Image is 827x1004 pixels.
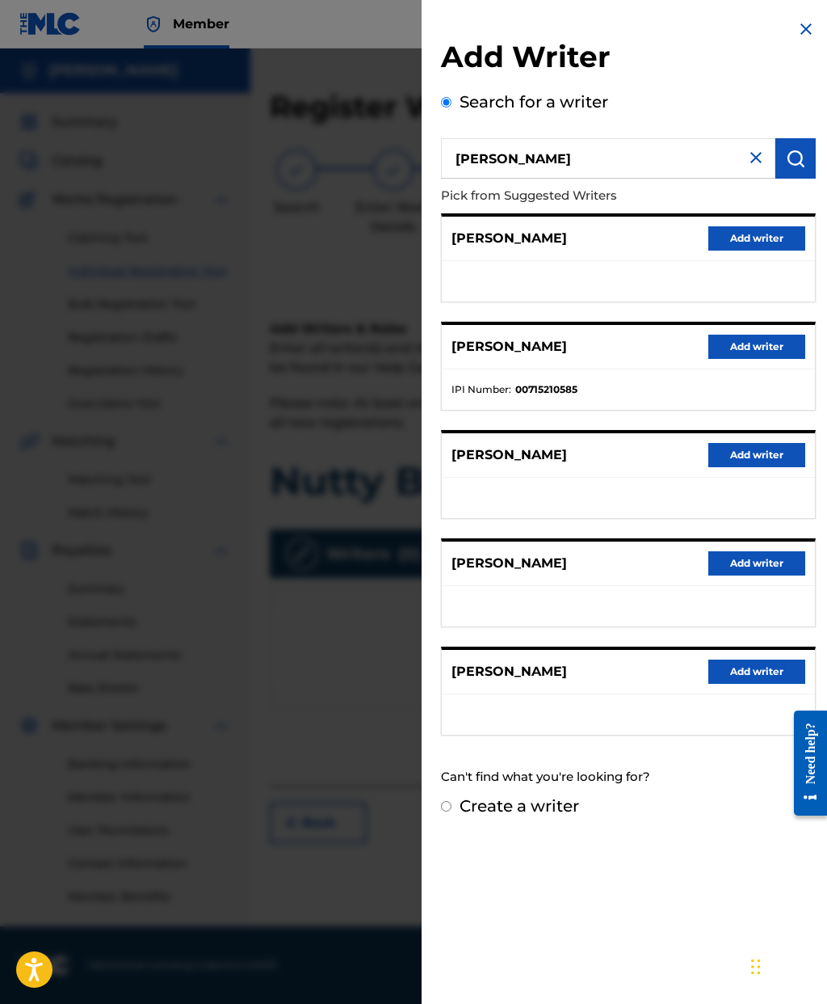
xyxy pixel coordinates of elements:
[751,943,761,991] div: Drag
[451,229,567,248] p: [PERSON_NAME]
[782,696,827,829] iframe: Resource Center
[746,148,766,167] img: close
[708,226,805,251] button: Add writer
[441,39,816,80] h2: Add Writer
[786,149,805,168] img: Search Works
[451,382,511,397] span: IPI Number :
[451,445,567,465] p: [PERSON_NAME]
[708,335,805,359] button: Add writer
[460,796,579,816] label: Create a writer
[515,382,577,397] strong: 00715210585
[460,92,608,112] label: Search for a writer
[708,660,805,684] button: Add writer
[144,15,163,34] img: Top Rightsholder
[708,551,805,576] button: Add writer
[441,760,816,795] div: Can't find what you're looking for?
[173,15,229,33] span: Member
[451,662,567,681] p: [PERSON_NAME]
[441,138,775,179] input: Search writer's name or IPI Number
[746,926,827,1004] iframe: Chat Widget
[451,554,567,573] p: [PERSON_NAME]
[19,12,82,36] img: MLC Logo
[441,179,724,213] p: Pick from Suggested Writers
[451,337,567,356] p: [PERSON_NAME]
[708,443,805,467] button: Add writer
